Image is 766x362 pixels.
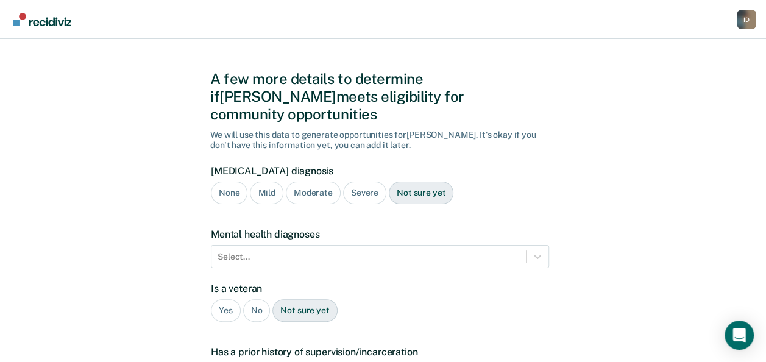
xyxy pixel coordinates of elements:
div: I D [737,10,756,29]
label: Is a veteran [211,283,549,294]
div: Open Intercom Messenger [725,321,754,350]
label: [MEDICAL_DATA] diagnosis [211,165,549,177]
label: Has a prior history of supervision/incarceration [211,346,549,358]
div: Not sure yet [272,299,337,322]
div: None [211,182,247,204]
div: A few more details to determine if [PERSON_NAME] meets eligibility for community opportunities [210,70,556,122]
div: Yes [211,299,241,322]
div: Mild [250,182,283,204]
button: Profile dropdown button [737,10,756,29]
div: Severe [343,182,386,204]
div: No [243,299,271,322]
label: Mental health diagnoses [211,229,549,240]
div: Not sure yet [389,182,453,204]
div: We will use this data to generate opportunities for [PERSON_NAME] . It's okay if you don't have t... [210,130,556,151]
img: Recidiviz [13,13,71,26]
div: Moderate [286,182,341,204]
